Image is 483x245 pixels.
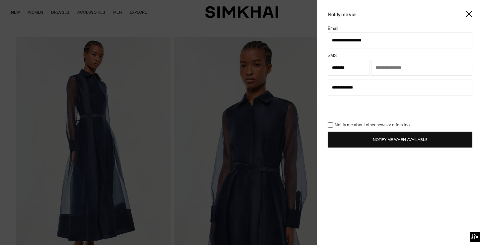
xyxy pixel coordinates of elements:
[328,25,338,32] div: Email
[328,11,472,19] div: Notify me via:
[328,132,472,148] button: Notify Me When Available
[328,52,337,59] div: SMS
[333,122,410,128] span: Notify me about other news or offers too
[328,122,333,128] input: Notify me about other news or offers too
